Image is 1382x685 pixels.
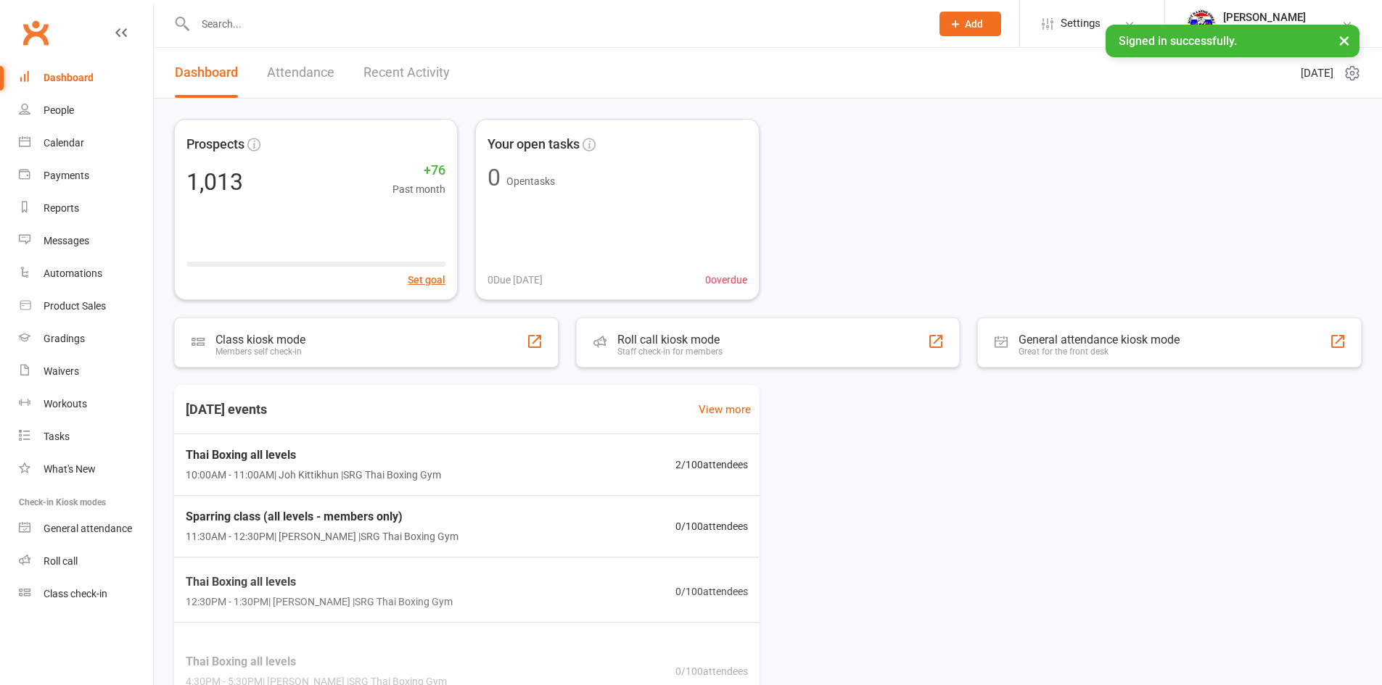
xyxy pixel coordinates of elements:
div: Roll call [44,555,78,567]
a: Dashboard [175,48,238,98]
a: Messages [19,225,153,257]
a: Payments [19,159,153,192]
a: Recent Activity [363,48,450,98]
span: 11:30AM - 12:30PM | [PERSON_NAME] | SRG Thai Boxing Gym [186,528,458,544]
div: Product Sales [44,300,106,312]
a: Reports [19,192,153,225]
button: Set goal [408,272,445,288]
span: 0 / 100 attendees [675,583,748,599]
a: Clubworx [17,14,54,51]
span: 0 / 100 attendees [675,518,748,534]
a: Automations [19,257,153,290]
div: [PERSON_NAME] [1223,11,1321,24]
div: Staff check-in for members [617,346,723,357]
span: 2 / 100 attendees [675,457,748,473]
span: 0 Due [DATE] [488,272,543,288]
div: Reports [44,202,79,214]
a: General attendance kiosk mode [19,512,153,545]
div: General attendance [44,523,132,534]
span: Open tasks [506,175,555,187]
div: Waivers [44,365,79,377]
div: Dashboard [44,72,94,83]
a: Attendance [267,48,334,98]
h3: [DATE] events [174,397,279,423]
div: Calendar [44,137,84,149]
button: Add [939,12,1001,36]
div: 0 [488,166,501,189]
a: Dashboard [19,62,153,94]
span: Thai Boxing all levels [186,573,453,591]
span: Thai Boxing all levels [186,652,447,671]
div: Messages [44,235,89,246]
a: View more [699,401,751,418]
span: Settings [1061,7,1101,40]
div: 1,013 [186,170,243,194]
span: Sparring class (all levels - members only) [186,507,458,526]
div: Gradings [44,333,85,344]
a: Workouts [19,388,153,420]
a: Product Sales [19,290,153,323]
div: General attendance kiosk mode [1019,333,1180,346]
div: What's New [44,463,96,475]
span: 10:00AM - 11:00AM | Joh Kittikhun | SRG Thai Boxing Gym [186,467,441,483]
span: Thai Boxing all levels [186,446,441,465]
div: Members self check-in [215,346,305,357]
button: × [1331,25,1357,56]
a: Waivers [19,355,153,388]
div: Roll call kiosk mode [617,333,723,346]
span: 0 / 100 attendees [675,663,748,679]
a: Gradings [19,323,153,355]
span: Your open tasks [488,134,580,155]
div: Workouts [44,398,87,410]
img: thumb_image1718682644.png [1187,9,1216,38]
span: Add [965,18,983,30]
a: People [19,94,153,127]
span: +76 [392,160,445,181]
div: Class kiosk mode [215,333,305,346]
span: 12:30PM - 1:30PM | [PERSON_NAME] | SRG Thai Boxing Gym [186,594,453,610]
span: Signed in successfully. [1119,34,1237,48]
div: Great for the front desk [1019,346,1180,357]
div: People [44,104,74,116]
div: Automations [44,267,102,279]
div: SRG Thai Boxing Gym [1223,24,1321,37]
div: Class check-in [44,588,107,599]
span: Past month [392,181,445,197]
span: 0 overdue [705,272,747,288]
div: Payments [44,170,89,181]
div: Tasks [44,431,70,442]
a: Tasks [19,420,153,453]
a: Class kiosk mode [19,578,153,610]
a: What's New [19,453,153,486]
a: Calendar [19,127,153,159]
input: Search... [191,14,921,34]
span: Prospects [186,134,244,155]
a: Roll call [19,545,153,578]
span: [DATE] [1301,65,1333,82]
